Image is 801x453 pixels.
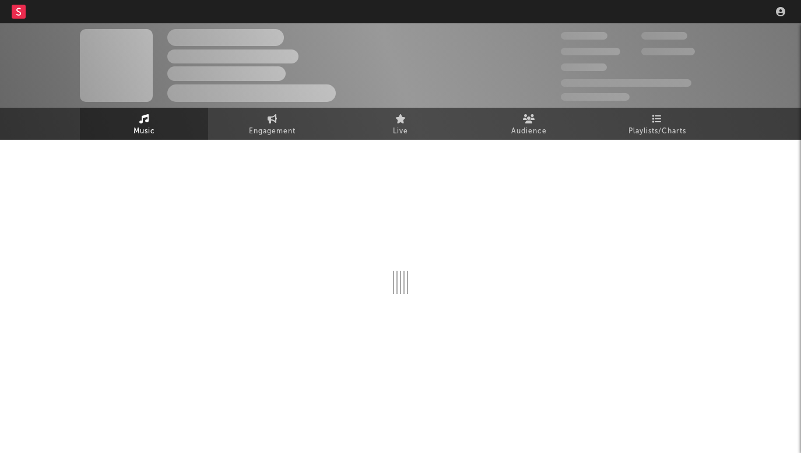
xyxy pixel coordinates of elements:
a: Live [336,108,465,140]
span: Playlists/Charts [628,125,686,139]
span: 100,000 [561,63,607,71]
span: Audience [511,125,547,139]
a: Engagement [208,108,336,140]
span: 300,000 [561,32,607,40]
a: Playlists/Charts [593,108,721,140]
span: Jump Score: 85.0 [561,93,630,101]
span: 50,000,000 [561,48,620,55]
span: 1,000,000 [641,48,695,55]
a: Audience [465,108,593,140]
span: 50,000,000 Monthly Listeners [561,79,691,87]
span: Engagement [249,125,296,139]
a: Music [80,108,208,140]
span: Music [133,125,155,139]
span: 100,000 [641,32,687,40]
span: Live [393,125,408,139]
